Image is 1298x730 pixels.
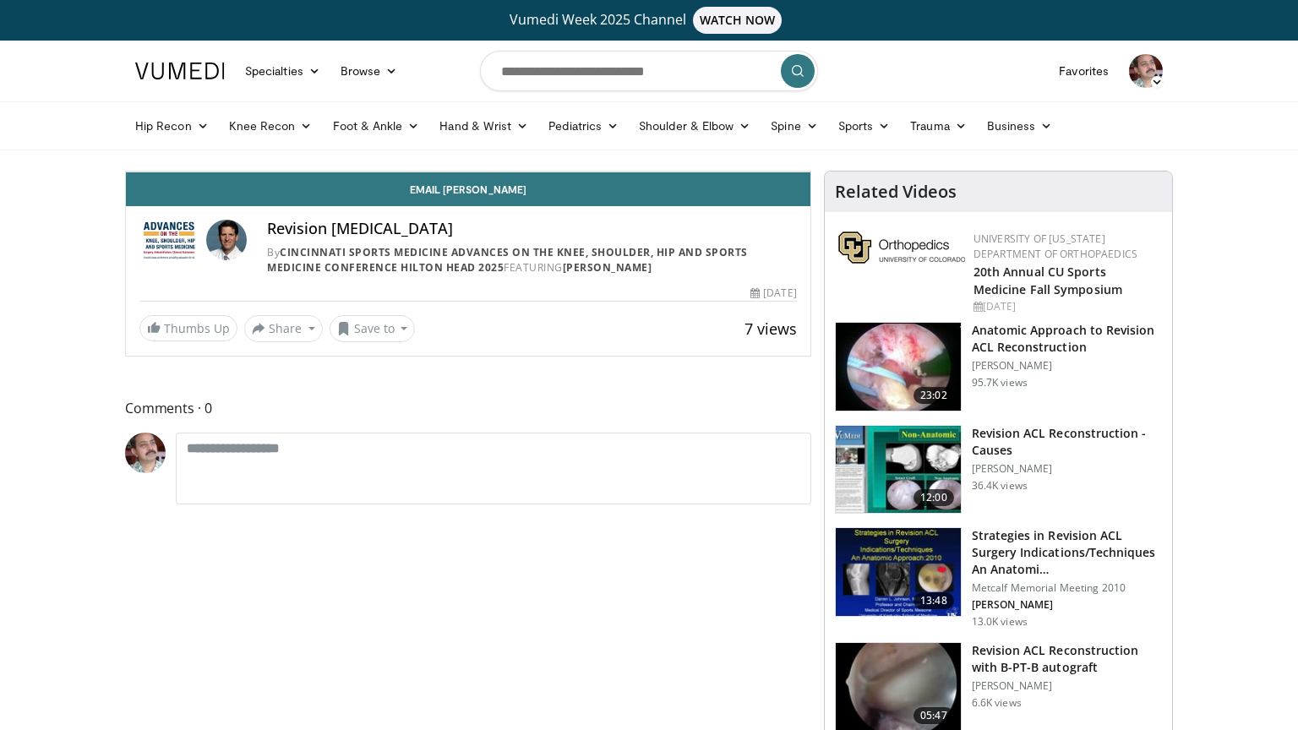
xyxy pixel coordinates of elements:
[1129,54,1163,88] img: Avatar
[972,598,1162,612] p: [PERSON_NAME]
[125,397,811,419] span: Comments 0
[125,109,219,143] a: Hip Recon
[267,245,748,275] a: Cincinnati Sports Medicine Advances on the Knee, Shoulder, Hip and Sports Medicine Conference Hil...
[972,359,1162,373] p: [PERSON_NAME]
[835,527,1162,629] a: 13:48 Strategies in Revision ACL Surgery Indications/Techniques An Anatomi… Metcalf Memorial Meet...
[972,696,1022,710] p: 6.6K views
[219,109,323,143] a: Knee Recon
[1049,54,1119,88] a: Favorites
[835,322,1162,411] a: 23:02 Anatomic Approach to Revision ACL Reconstruction [PERSON_NAME] 95.7K views
[835,425,1162,515] a: 12:00 Revision ACL Reconstruction - Causes [PERSON_NAME] 36.4K views
[244,315,323,342] button: Share
[629,109,761,143] a: Shoulder & Elbow
[836,528,961,616] img: Picture_4_15_3.png.150x105_q85_crop-smart_upscale.jpg
[972,642,1162,676] h3: Revision ACL Reconstruction with B-PT-B autograft
[972,479,1028,493] p: 36.4K views
[126,172,810,206] a: Email [PERSON_NAME]
[836,426,961,514] img: feAgcbrvkPN5ynqH5hMDoxOjByOzd1EX_1.150x105_q85_crop-smart_upscale.jpg
[330,54,408,88] a: Browse
[900,109,977,143] a: Trauma
[972,615,1028,629] p: 13.0K views
[139,315,237,341] a: Thumbs Up
[323,109,430,143] a: Foot & Ankle
[972,527,1162,578] h3: Strategies in Revision ACL Surgery Indications/Techniques An Anatomi…
[914,592,954,609] span: 13:48
[235,54,330,88] a: Specialties
[914,387,954,404] span: 23:02
[429,109,538,143] a: Hand & Wrist
[267,245,797,275] div: By FEATURING
[836,323,961,411] img: fu_1.png.150x105_q85_crop-smart_upscale.jpg
[744,319,797,339] span: 7 views
[125,433,166,473] img: Avatar
[972,376,1028,390] p: 95.7K views
[828,109,901,143] a: Sports
[972,679,1162,693] p: [PERSON_NAME]
[750,286,796,301] div: [DATE]
[972,581,1162,595] p: Metcalf Memorial Meeting 2010
[139,220,199,260] img: Cincinnati Sports Medicine Advances on the Knee, Shoulder, Hip and Sports Medicine Conference Hil...
[835,182,957,202] h4: Related Videos
[914,489,954,506] span: 12:00
[135,63,225,79] img: VuMedi Logo
[267,220,797,238] h4: Revision [MEDICAL_DATA]
[972,322,1162,356] h3: Anatomic Approach to Revision ACL Reconstruction
[973,264,1122,297] a: 20th Annual CU Sports Medicine Fall Symposium
[838,232,965,264] img: 355603a8-37da-49b6-856f-e00d7e9307d3.png.150x105_q85_autocrop_double_scale_upscale_version-0.2.png
[563,260,652,275] a: [PERSON_NAME]
[330,315,416,342] button: Save to
[761,109,827,143] a: Spine
[480,51,818,91] input: Search topics, interventions
[977,109,1063,143] a: Business
[138,7,1160,34] a: Vumedi Week 2025 ChannelWATCH NOW
[973,232,1137,261] a: University of [US_STATE] Department of Orthopaedics
[972,462,1162,476] p: [PERSON_NAME]
[914,707,954,724] span: 05:47
[206,220,247,260] img: Avatar
[973,299,1159,314] div: [DATE]
[693,7,783,34] span: WATCH NOW
[538,109,629,143] a: Pediatrics
[972,425,1162,459] h3: Revision ACL Reconstruction - Causes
